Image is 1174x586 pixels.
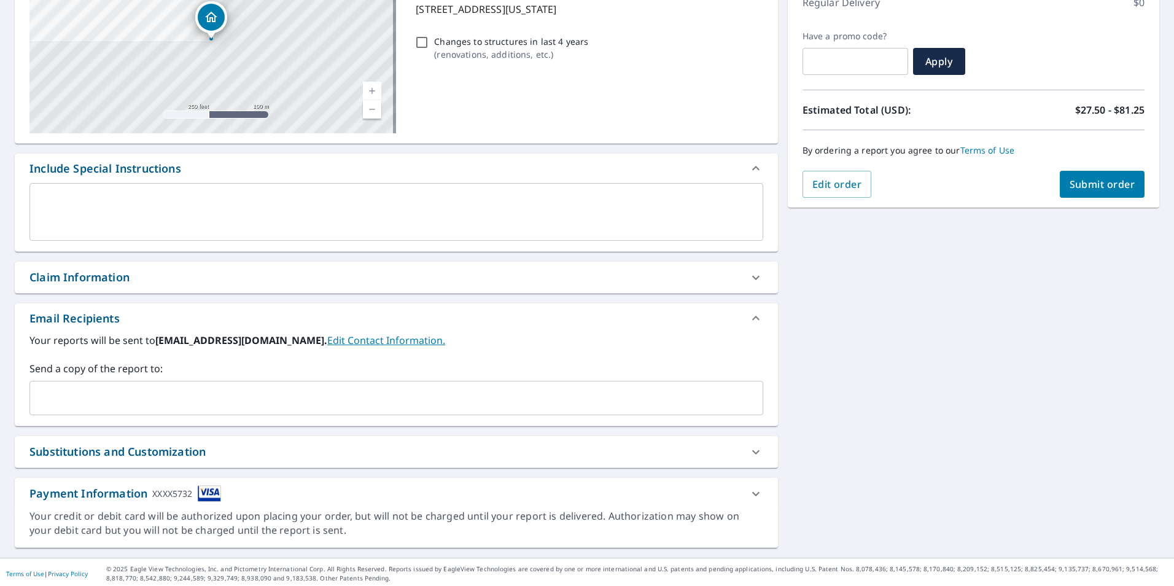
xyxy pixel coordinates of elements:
[29,160,181,177] div: Include Special Instructions
[155,334,327,347] b: [EMAIL_ADDRESS][DOMAIN_NAME].
[15,262,778,293] div: Claim Information
[6,570,88,577] p: |
[363,82,381,100] a: Current Level 17, Zoom In
[416,2,758,17] p: [STREET_ADDRESS][US_STATE]
[15,436,778,467] div: Substitutions and Customization
[1075,103,1145,117] p: $27.50 - $81.25
[327,334,445,347] a: EditContactInfo
[923,55,955,68] span: Apply
[198,485,221,502] img: cardImage
[803,171,872,198] button: Edit order
[29,333,763,348] label: Your reports will be sent to
[15,303,778,333] div: Email Recipients
[363,100,381,119] a: Current Level 17, Zoom Out
[106,565,1168,583] p: © 2025 Eagle View Technologies, Inc. and Pictometry International Corp. All Rights Reserved. Repo...
[195,1,227,39] div: Dropped pin, building 1, Residential property, 15311 Ruppstock Dr Missouri City, TX 77489
[1060,171,1145,198] button: Submit order
[15,154,778,183] div: Include Special Instructions
[434,35,588,48] p: Changes to structures in last 4 years
[29,509,763,537] div: Your credit or debit card will be authorized upon placing your order, but will not be charged unt...
[15,478,778,509] div: Payment InformationXXXX5732cardImage
[6,569,44,578] a: Terms of Use
[29,443,206,460] div: Substitutions and Customization
[152,485,192,502] div: XXXX5732
[29,485,221,502] div: Payment Information
[960,144,1015,156] a: Terms of Use
[29,269,130,286] div: Claim Information
[913,48,965,75] button: Apply
[803,31,908,42] label: Have a promo code?
[48,569,88,578] a: Privacy Policy
[812,178,862,191] span: Edit order
[29,361,763,376] label: Send a copy of the report to:
[803,103,974,117] p: Estimated Total (USD):
[29,310,120,327] div: Email Recipients
[434,48,588,61] p: ( renovations, additions, etc. )
[1070,178,1135,191] span: Submit order
[803,145,1145,156] p: By ordering a report you agree to our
